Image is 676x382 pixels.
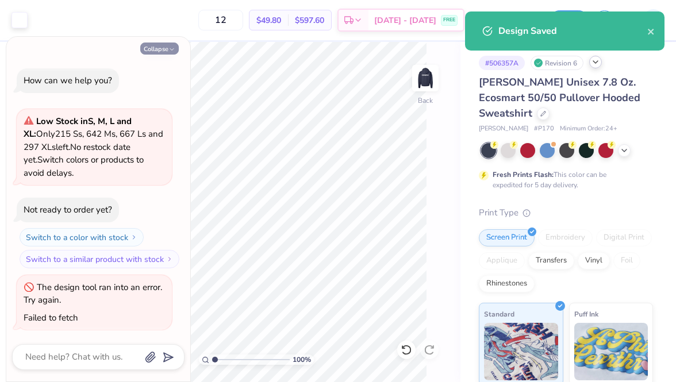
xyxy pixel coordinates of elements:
[295,14,324,26] span: $597.60
[414,67,437,90] img: Back
[24,204,112,215] div: Not ready to order yet?
[479,275,535,292] div: Rhinestones
[493,169,634,190] div: This color can be expedited for 5 day delivery.
[596,229,652,246] div: Digital Print
[293,354,311,365] span: 100 %
[574,323,648,380] img: Puff Ink
[24,75,112,86] div: How can we help you?
[24,115,163,179] span: Only 215 Ss, 642 Ms, 667 Ls and 297 XLs left. Switch colors or products to avoid delays.
[20,228,144,246] button: Switch to a color with stock
[24,281,162,306] div: The design tool ran into an error. Try again.
[531,56,583,70] div: Revision 6
[374,14,436,26] span: [DATE] - [DATE]
[198,10,243,30] input: – –
[487,9,544,32] input: Untitled Design
[24,141,130,166] span: No restock date yet.
[578,252,610,269] div: Vinyl
[479,124,528,134] span: [PERSON_NAME]
[538,229,593,246] div: Embroidery
[484,323,558,380] img: Standard
[24,312,78,323] div: Failed to fetch
[24,115,132,140] strong: Low Stock in S, M, L and XL :
[493,170,554,179] strong: Fresh Prints Flash:
[140,43,179,55] button: Collapse
[479,206,653,219] div: Print Type
[20,250,179,268] button: Switch to a similar product with stock
[647,24,655,38] button: close
[479,75,640,120] span: [PERSON_NAME] Unisex 7.8 Oz. Ecosmart 50/50 Pullover Hooded Sweatshirt
[130,234,137,241] img: Switch to a color with stock
[528,252,574,269] div: Transfers
[443,16,455,24] span: FREE
[560,124,617,134] span: Minimum Order: 24 +
[613,252,640,269] div: Foil
[256,14,281,26] span: $49.80
[479,56,525,70] div: # 506357A
[484,308,514,320] span: Standard
[574,308,598,320] span: Puff Ink
[534,124,554,134] span: # P170
[498,24,647,38] div: Design Saved
[479,252,525,269] div: Applique
[479,229,535,246] div: Screen Print
[418,95,433,106] div: Back
[166,256,173,263] img: Switch to a similar product with stock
